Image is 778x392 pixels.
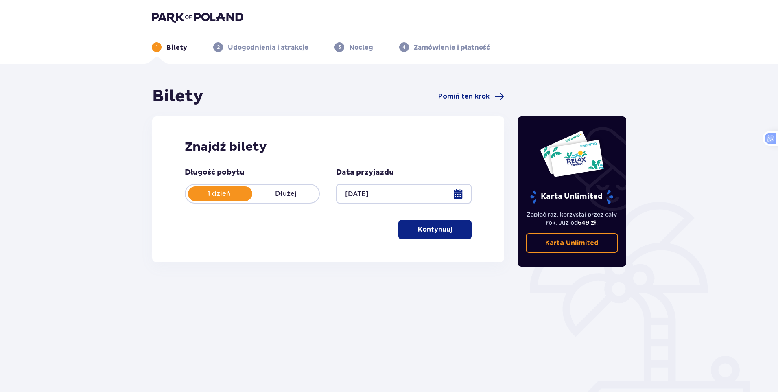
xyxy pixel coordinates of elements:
p: Udogodnienia i atrakcje [228,43,308,52]
p: 3 [338,44,341,51]
p: 4 [402,44,406,51]
p: 1 dzień [186,189,252,198]
h1: Bilety [152,86,203,107]
span: Pomiń ten krok [438,92,490,101]
div: 4Zamówienie i płatność [399,42,490,52]
p: Zamówienie i płatność [414,43,490,52]
p: Długość pobytu [185,168,245,177]
a: Pomiń ten krok [438,92,504,101]
p: Karta Unlimited [529,190,614,204]
p: Karta Unlimited [545,239,599,247]
p: 1 [156,44,158,51]
div: 2Udogodnienia i atrakcje [213,42,308,52]
a: Karta Unlimited [526,233,618,253]
h2: Znajdź bilety [185,139,472,155]
p: 2 [217,44,220,51]
p: Zapłać raz, korzystaj przez cały rok. Już od ! [526,210,618,227]
button: Kontynuuj [398,220,472,239]
p: Dłużej [252,189,319,198]
span: 649 zł [578,219,596,226]
img: Park of Poland logo [152,11,243,23]
p: Data przyjazdu [336,168,394,177]
p: Bilety [166,43,187,52]
p: Kontynuuj [418,225,452,234]
img: Dwie karty całoroczne do Suntago z napisem 'UNLIMITED RELAX', na białym tle z tropikalnymi liśćmi... [540,130,604,177]
div: 3Nocleg [334,42,373,52]
p: Nocleg [349,43,373,52]
div: 1Bilety [152,42,187,52]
